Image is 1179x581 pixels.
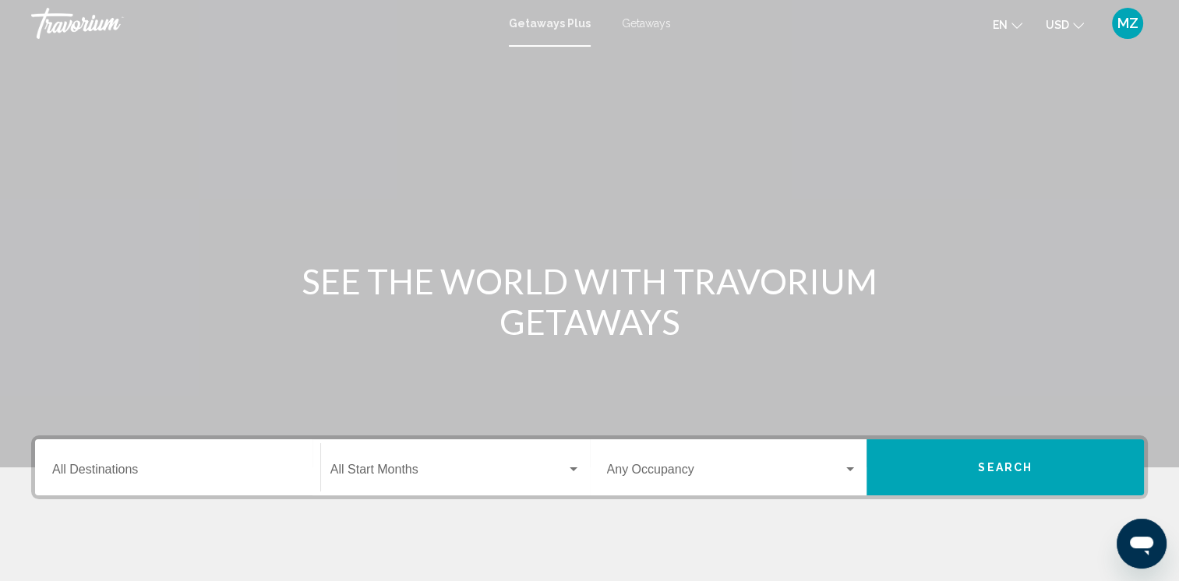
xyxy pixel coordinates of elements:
button: Search [867,439,1144,495]
span: Search [978,462,1033,474]
a: Travorium [31,8,493,39]
button: Change language [993,13,1022,36]
iframe: Button to launch messaging window [1117,519,1167,569]
span: MZ [1117,16,1138,31]
span: en [993,19,1008,31]
a: Getaways [622,17,671,30]
h1: SEE THE WORLD WITH TRAVORIUM GETAWAYS [298,261,882,342]
span: USD [1046,19,1069,31]
button: Change currency [1046,13,1084,36]
button: User Menu [1107,7,1148,40]
div: Search widget [35,439,1144,495]
a: Getaways Plus [509,17,591,30]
